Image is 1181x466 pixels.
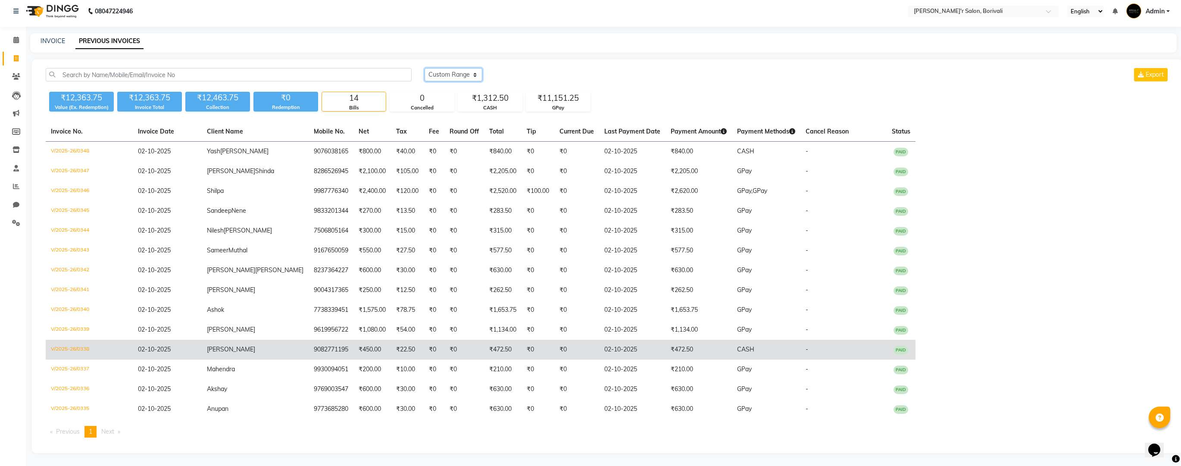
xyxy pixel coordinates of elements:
[207,147,220,155] span: Yash
[429,127,439,135] span: Fee
[484,241,522,261] td: ₹577.50
[484,142,522,162] td: ₹840.00
[46,261,133,280] td: V/2025-26/0342
[484,162,522,181] td: ₹2,205.00
[737,167,752,175] span: GPay
[46,201,133,221] td: V/2025-26/0345
[737,286,752,294] span: GPay
[207,365,235,373] span: Mahendra
[806,326,808,333] span: -
[424,340,444,360] td: ₹0
[391,142,424,162] td: ₹40.00
[1134,68,1168,81] button: Export
[458,104,522,112] div: CASH
[56,428,80,435] span: Previous
[554,320,599,340] td: ₹0
[522,201,554,221] td: ₹0
[665,379,732,399] td: ₹630.00
[309,399,353,419] td: 9773685280
[599,221,665,241] td: 02-10-2025
[484,399,522,419] td: ₹630.00
[484,320,522,340] td: ₹1,134.00
[138,286,171,294] span: 02-10-2025
[309,300,353,320] td: 7738339451
[737,266,752,274] span: GPay
[599,320,665,340] td: 02-10-2025
[75,34,144,49] a: PREVIOUS INVOICES
[353,142,391,162] td: ₹800.00
[806,127,849,135] span: Cancel Reason
[737,147,754,155] span: CASH
[138,246,171,254] span: 02-10-2025
[138,187,171,195] span: 02-10-2025
[353,241,391,261] td: ₹550.00
[1145,432,1172,457] iframe: chat widget
[220,147,269,155] span: [PERSON_NAME]
[554,340,599,360] td: ₹0
[138,266,171,274] span: 02-10-2025
[665,300,732,320] td: ₹1,653.75
[309,181,353,201] td: 9987776340
[89,428,92,435] span: 1
[671,127,727,135] span: Payment Amount
[309,379,353,399] td: 9769003547
[599,280,665,300] td: 02-10-2025
[599,142,665,162] td: 02-10-2025
[391,340,424,360] td: ₹22.50
[424,399,444,419] td: ₹0
[554,280,599,300] td: ₹0
[806,405,808,413] span: -
[309,221,353,241] td: 7506805164
[117,92,182,104] div: ₹12,363.75
[894,286,908,295] span: PAID
[522,162,554,181] td: ₹0
[391,379,424,399] td: ₹30.00
[604,127,660,135] span: Last Payment Date
[484,221,522,241] td: ₹315.00
[353,280,391,300] td: ₹250.00
[737,326,752,333] span: GPay
[353,399,391,419] td: ₹600.00
[46,68,412,81] input: Search by Name/Mobile/Email/Invoice No
[554,181,599,201] td: ₹0
[737,385,752,393] span: GPay
[46,300,133,320] td: V/2025-26/0340
[255,266,303,274] span: [PERSON_NAME]
[138,207,171,214] span: 02-10-2025
[224,227,272,234] span: [PERSON_NAME]
[522,300,554,320] td: ₹0
[185,104,250,111] div: Collection
[665,181,732,201] td: ₹2,620.00
[806,345,808,353] span: -
[554,142,599,162] td: ₹0
[424,162,444,181] td: ₹0
[489,127,504,135] span: Total
[554,300,599,320] td: ₹0
[527,127,536,135] span: Tip
[665,280,732,300] td: ₹262.50
[737,345,754,353] span: CASH
[1146,71,1164,78] span: Export
[1126,3,1141,19] img: Admin
[599,340,665,360] td: 02-10-2025
[806,207,808,214] span: -
[322,104,386,112] div: Bills
[391,399,424,419] td: ₹30.00
[49,104,114,111] div: Value (Ex. Redemption)
[444,340,484,360] td: ₹0
[309,162,353,181] td: 8286526945
[138,326,171,333] span: 02-10-2025
[309,142,353,162] td: 9076038165
[207,286,255,294] span: [PERSON_NAME]
[892,127,910,135] span: Status
[554,379,599,399] td: ₹0
[554,360,599,379] td: ₹0
[526,104,590,112] div: GPay
[599,261,665,280] td: 02-10-2025
[424,142,444,162] td: ₹0
[665,241,732,261] td: ₹577.50
[314,127,345,135] span: Mobile No.
[207,385,227,393] span: Akshay
[41,37,65,45] a: INVOICE
[391,300,424,320] td: ₹78.75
